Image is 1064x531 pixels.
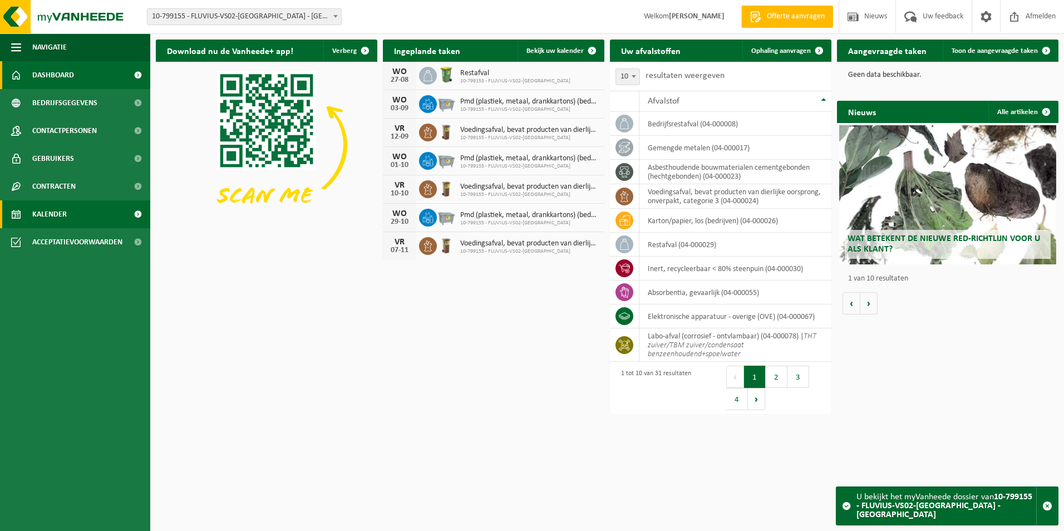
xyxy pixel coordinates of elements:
[388,153,411,161] div: WO
[388,161,411,169] div: 01-10
[437,235,456,254] img: WB-0140-HPE-BN-01
[639,112,831,136] td: bedrijfsrestafval (04-000008)
[388,209,411,218] div: WO
[744,366,766,388] button: 1
[518,40,603,62] a: Bekijk uw kalender
[648,97,679,106] span: Afvalstof
[615,68,640,85] span: 10
[639,184,831,209] td: voedingsafval, bevat producten van dierlijke oorsprong, onverpakt, categorie 3 (04-000024)
[460,97,599,106] span: Pmd (plastiek, metaal, drankkartons) (bedrijven)
[952,47,1038,55] span: Toon de aangevraagde taken
[856,487,1036,525] div: U bekijkt het myVanheede dossier van
[388,67,411,76] div: WO
[460,154,599,163] span: Pmd (plastiek, metaal, drankkartons) (bedrijven)
[639,281,831,304] td: absorbentia, gevaarlijk (04-000055)
[837,40,938,61] h2: Aangevraagde taken
[616,69,639,85] span: 10
[437,179,456,198] img: WB-0140-HPE-BN-01
[32,200,67,228] span: Kalender
[460,126,599,135] span: Voedingsafval, bevat producten van dierlijke oorsprong, onverpakt, categorie 3
[843,292,860,314] button: Vorige
[156,40,304,61] h2: Download nu de Vanheede+ app!
[751,47,811,55] span: Ophaling aanvragen
[460,135,599,141] span: 10-799155 - FLUVIUS-VS02-[GEOGRAPHIC_DATA]
[839,125,1056,264] a: Wat betekent de nieuwe RED-richtlijn voor u als klant?
[639,136,831,160] td: gemengde metalen (04-000017)
[787,366,809,388] button: 3
[460,239,599,248] span: Voedingsafval, bevat producten van dierlijke oorsprong, onverpakt, categorie 3
[460,183,599,191] span: Voedingsafval, bevat producten van dierlijke oorsprong, onverpakt, categorie 3
[388,190,411,198] div: 10-10
[848,71,1047,79] p: Geen data beschikbaar.
[460,248,599,255] span: 10-799155 - FLUVIUS-VS02-[GEOGRAPHIC_DATA]
[437,65,456,84] img: WB-0240-HPE-GN-50
[388,96,411,105] div: WO
[610,40,692,61] h2: Uw afvalstoffen
[460,163,599,170] span: 10-799155 - FLUVIUS-VS02-[GEOGRAPHIC_DATA]
[646,71,725,80] label: resultaten weergeven
[388,247,411,254] div: 07-11
[388,105,411,112] div: 03-09
[856,493,1032,519] strong: 10-799155 - FLUVIUS-VS02-[GEOGRAPHIC_DATA] - [GEOGRAPHIC_DATA]
[639,304,831,328] td: elektronische apparatuur - overige (OVE) (04-000067)
[437,122,456,141] img: WB-0140-HPE-BN-01
[388,133,411,141] div: 12-09
[323,40,376,62] button: Verberg
[748,388,765,410] button: Next
[639,160,831,184] td: asbesthoudende bouwmaterialen cementgebonden (hechtgebonden) (04-000023)
[848,234,1040,254] span: Wat betekent de nieuwe RED-richtlijn voor u als klant?
[32,145,74,173] span: Gebruikers
[988,101,1057,123] a: Alle artikelen
[648,332,816,358] i: THT zuiver/TBM zuiver/condensaat benzeenhoudend+spoelwater
[32,117,97,145] span: Contactpersonen
[388,181,411,190] div: VR
[147,8,342,25] span: 10-799155 - FLUVIUS-VS02-TORHOUT - TORHOUT
[742,40,830,62] a: Ophaling aanvragen
[837,101,887,122] h2: Nieuws
[156,62,377,228] img: Download de VHEPlus App
[32,228,122,256] span: Acceptatievoorwaarden
[437,94,456,112] img: WB-2500-GAL-GY-01
[639,257,831,281] td: inert, recycleerbaar < 80% steenpuin (04-000030)
[741,6,833,28] a: Offerte aanvragen
[383,40,471,61] h2: Ingeplande taken
[726,366,744,388] button: Previous
[332,47,357,55] span: Verberg
[388,238,411,247] div: VR
[526,47,584,55] span: Bekijk uw kalender
[639,209,831,233] td: karton/papier, los (bedrijven) (04-000026)
[460,220,599,227] span: 10-799155 - FLUVIUS-VS02-[GEOGRAPHIC_DATA]
[943,40,1057,62] a: Toon de aangevraagde taken
[388,218,411,226] div: 29-10
[460,78,570,85] span: 10-799155 - FLUVIUS-VS02-[GEOGRAPHIC_DATA]
[32,33,67,61] span: Navigatie
[460,106,599,113] span: 10-799155 - FLUVIUS-VS02-[GEOGRAPHIC_DATA]
[726,388,748,410] button: 4
[32,89,97,117] span: Bedrijfsgegevens
[766,366,787,388] button: 2
[388,124,411,133] div: VR
[669,12,725,21] strong: [PERSON_NAME]
[437,150,456,169] img: WB-2500-GAL-GY-01
[460,211,599,220] span: Pmd (plastiek, metaal, drankkartons) (bedrijven)
[848,275,1053,283] p: 1 van 10 resultaten
[32,173,76,200] span: Contracten
[460,191,599,198] span: 10-799155 - FLUVIUS-VS02-[GEOGRAPHIC_DATA]
[460,69,570,78] span: Restafval
[639,233,831,257] td: restafval (04-000029)
[615,365,691,411] div: 1 tot 10 van 31 resultaten
[860,292,878,314] button: Volgende
[639,328,831,362] td: labo-afval (corrosief - ontvlambaar) (04-000078) |
[388,76,411,84] div: 27-08
[147,9,341,24] span: 10-799155 - FLUVIUS-VS02-TORHOUT - TORHOUT
[437,207,456,226] img: WB-2500-GAL-GY-01
[764,11,827,22] span: Offerte aanvragen
[32,61,74,89] span: Dashboard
